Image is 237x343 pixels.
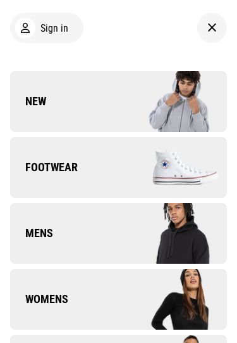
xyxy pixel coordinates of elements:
img: Company [119,269,228,329]
span: Sign in [40,22,68,34]
a: Footwear Company [10,137,227,198]
a: Womens Company [10,269,227,330]
a: Mens Company [10,203,227,264]
a: New Company [10,71,227,132]
img: Company [119,137,228,197]
img: Company [119,71,228,131]
button: Open LiveChat chat widget [10,5,48,43]
span: Womens [10,292,68,307]
span: New [10,94,46,109]
span: Footwear [10,160,78,175]
span: Mens [10,226,53,241]
img: Company [119,203,228,263]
